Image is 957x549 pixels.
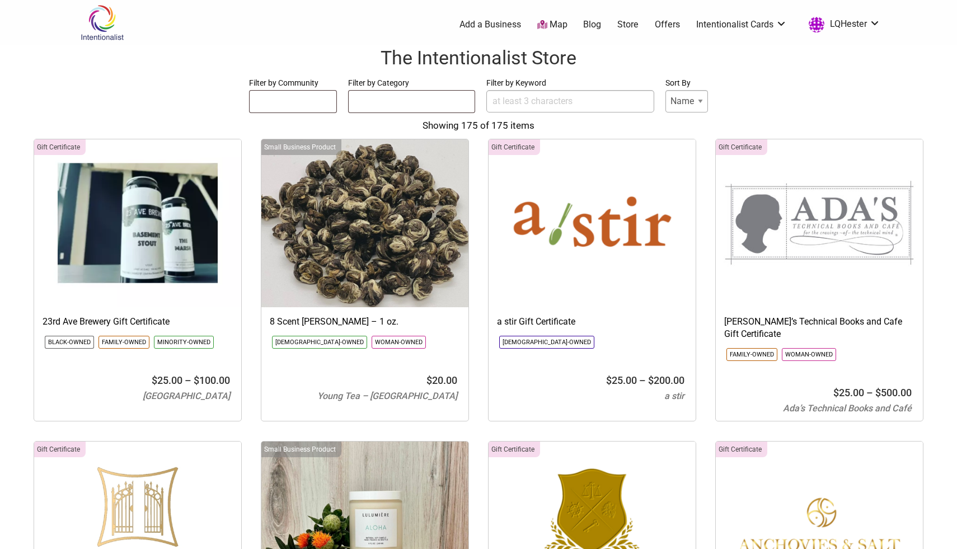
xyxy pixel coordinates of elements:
[724,316,914,341] h3: [PERSON_NAME]’s Technical Books and Cafe Gift Certificate
[696,18,787,31] a: Intentionalist Cards
[875,387,881,398] span: $
[866,387,873,398] span: –
[34,442,86,457] div: Click to show only this category
[664,391,684,401] span: a stir
[317,391,457,401] span: Young Tea – [GEOGRAPHIC_DATA]
[261,442,341,457] div: Click to show only this category
[11,45,946,72] h1: The Intentionalist Store
[261,139,341,155] div: Click to show only this category
[194,374,199,386] span: $
[272,336,367,349] li: Click to show only this community
[426,374,432,386] span: $
[583,18,601,31] a: Blog
[716,139,767,155] div: Click to show only this category
[486,76,654,90] label: Filter by Keyword
[655,18,680,31] a: Offers
[459,18,521,31] a: Add a Business
[537,18,567,31] a: Map
[143,391,230,401] span: [GEOGRAPHIC_DATA]
[639,374,646,386] span: –
[716,139,923,307] img: Adas Technical Books and Cafe Logo
[98,336,149,349] li: Click to show only this community
[426,374,457,386] bdi: 20.00
[617,18,639,31] a: Store
[34,139,86,155] div: Click to show only this category
[261,139,468,307] img: Young Tea 8 Scent Jasmine Green Pearl
[489,442,540,457] div: Click to show only this category
[185,374,191,386] span: –
[372,336,426,349] li: Click to show only this community
[249,76,337,90] label: Filter by Community
[783,403,912,414] span: Ada’s Technical Books and Café
[726,348,777,361] li: Click to show only this community
[45,336,94,349] li: Click to show only this community
[875,387,912,398] bdi: 500.00
[486,90,654,112] input: at least 3 characters
[152,374,157,386] span: $
[606,374,612,386] span: $
[648,374,654,386] span: $
[497,316,687,328] h3: a stir Gift Certificate
[833,387,864,398] bdi: 25.00
[11,119,946,133] div: Showing 175 of 175 items
[833,387,839,398] span: $
[489,139,540,155] div: Click to show only this category
[782,348,836,361] li: Click to show only this community
[716,442,767,457] div: Click to show only this category
[665,76,708,90] label: Sort By
[152,374,182,386] bdi: 25.00
[43,316,233,328] h3: 23rd Ave Brewery Gift Certificate
[154,336,214,349] li: Click to show only this community
[499,336,594,349] li: Click to show only this community
[648,374,684,386] bdi: 200.00
[270,316,460,328] h3: 8 Scent [PERSON_NAME] – 1 oz.
[606,374,637,386] bdi: 25.00
[76,4,129,41] img: Intentionalist
[348,76,475,90] label: Filter by Category
[803,15,880,35] a: LQHester
[194,374,230,386] bdi: 100.00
